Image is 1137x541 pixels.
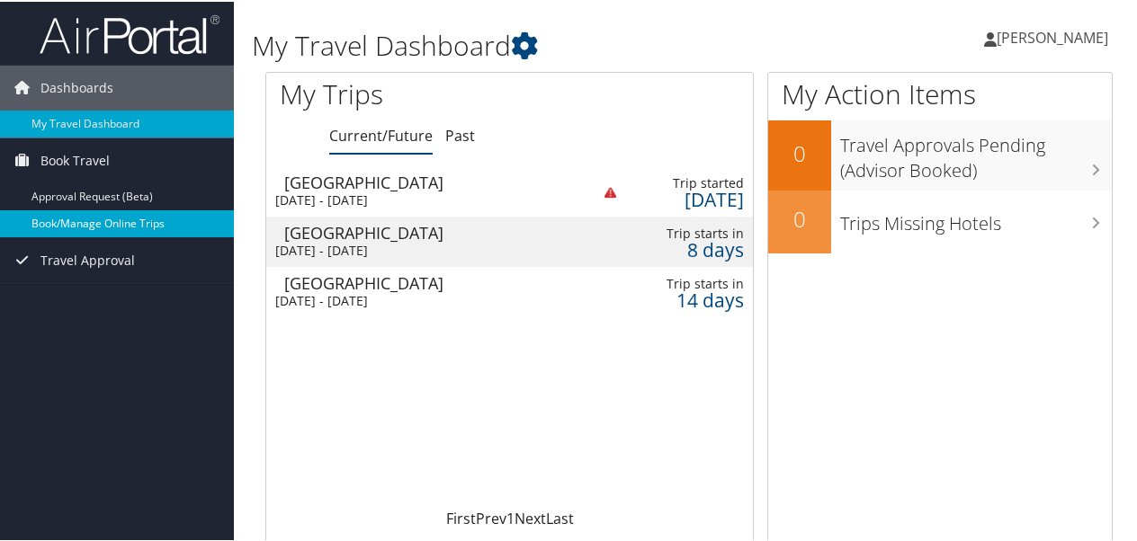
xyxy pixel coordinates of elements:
[280,74,537,111] h1: My Trips
[476,507,506,527] a: Prev
[634,240,745,256] div: 8 days
[768,119,1112,188] a: 0Travel Approvals Pending (Advisor Booked)
[984,9,1126,63] a: [PERSON_NAME]
[634,190,745,206] div: [DATE]
[252,25,835,63] h1: My Travel Dashboard
[840,122,1112,182] h3: Travel Approvals Pending (Advisor Booked)
[40,12,219,54] img: airportal-logo.png
[768,189,1112,252] a: 0Trips Missing Hotels
[506,507,515,527] a: 1
[768,202,831,233] h2: 0
[446,507,476,527] a: First
[284,173,571,189] div: [GEOGRAPHIC_DATA]
[275,291,562,307] div: [DATE] - [DATE]
[997,26,1108,46] span: [PERSON_NAME]
[284,273,571,289] div: [GEOGRAPHIC_DATA]
[40,137,110,182] span: Book Travel
[634,173,745,190] div: Trip started
[634,274,745,290] div: Trip starts in
[445,124,475,144] a: Past
[275,191,562,207] div: [DATE] - [DATE]
[768,74,1112,111] h1: My Action Items
[275,241,562,257] div: [DATE] - [DATE]
[284,223,571,239] div: [GEOGRAPHIC_DATA]
[634,224,745,240] div: Trip starts in
[546,507,574,527] a: Last
[40,64,113,109] span: Dashboards
[329,124,433,144] a: Current/Future
[40,236,135,281] span: Travel Approval
[634,290,745,306] div: 14 days
[840,200,1112,235] h3: Trips Missing Hotels
[768,137,831,167] h2: 0
[604,185,616,197] img: alert-flat-solid-warning.png
[515,507,546,527] a: Next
